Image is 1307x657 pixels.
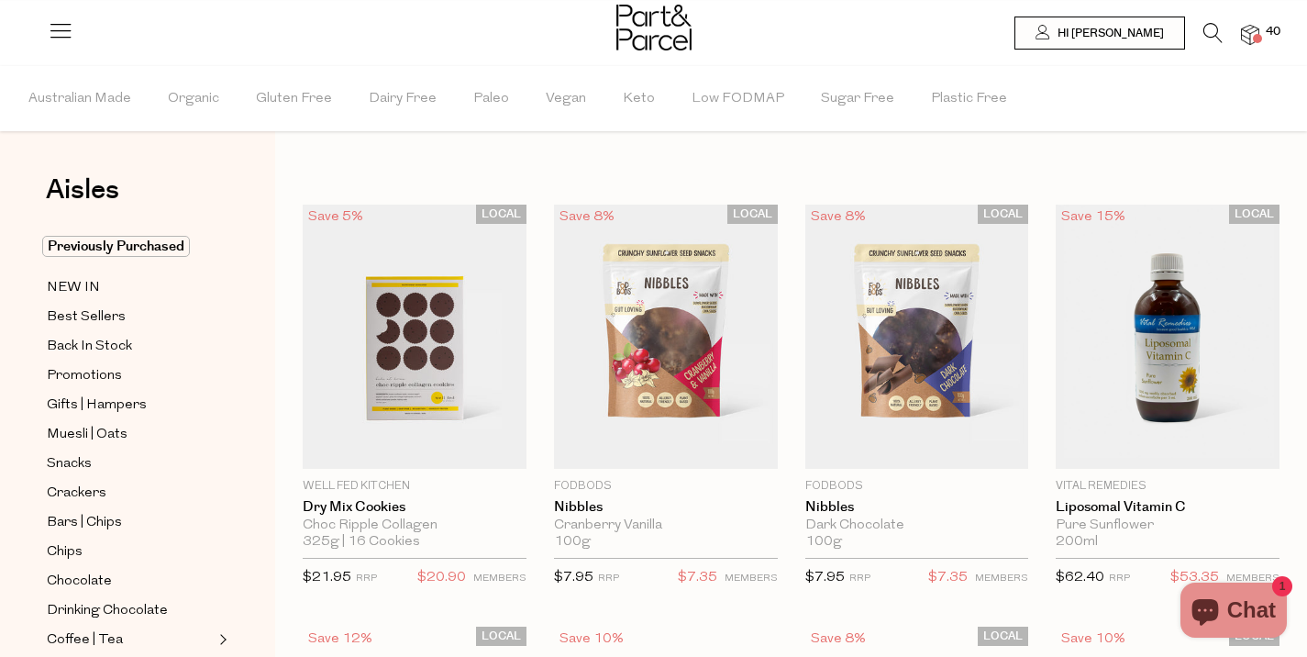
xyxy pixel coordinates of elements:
a: Drinking Chocolate [47,599,214,622]
p: Fodbods [805,478,1029,495]
small: MEMBERS [473,573,526,584]
span: $53.35 [1170,566,1219,590]
a: Promotions [47,364,214,387]
span: Promotions [47,365,122,387]
span: Organic [168,67,219,131]
span: Snacks [47,453,92,475]
span: Crackers [47,483,106,505]
div: Save 10% [554,627,629,651]
span: LOCAL [476,627,526,646]
small: RRP [356,573,377,584]
span: Paleo [473,67,509,131]
a: Dry Mix Cookies [303,499,526,516]
small: RRP [1109,573,1130,584]
a: Crackers [47,482,214,505]
div: Save 8% [554,205,620,229]
span: $21.95 [303,571,351,585]
span: Australian Made [28,67,131,131]
a: Coffee | Tea [47,629,214,651]
span: Low FODMAP [692,67,784,131]
a: Muesli | Oats [47,423,214,446]
span: $7.95 [805,571,845,585]
span: LOCAL [978,205,1028,224]
span: Dairy Free [369,67,437,131]
p: Fodbods [554,478,778,495]
span: Chips [47,541,83,563]
div: Save 10% [1056,627,1131,651]
a: Best Sellers [47,306,214,328]
div: Save 12% [303,627,378,651]
p: Vital Remedies [1056,478,1279,495]
span: LOCAL [1229,205,1279,224]
a: Nibbles [805,499,1029,516]
img: Part&Parcel [616,5,692,50]
span: LOCAL [727,205,778,224]
span: $7.35 [928,566,968,590]
img: Dry Mix Cookies [303,205,526,469]
div: Save 15% [1056,205,1131,229]
span: Gifts | Hampers [47,395,147,417]
p: Well Fed Kitchen [303,478,526,495]
div: Cranberry Vanilla [554,518,778,534]
a: Snacks [47,452,214,475]
div: Save 8% [805,627,871,651]
a: Previously Purchased [47,236,214,258]
span: Chocolate [47,571,112,593]
small: MEMBERS [725,573,778,584]
span: Coffee | Tea [47,629,123,651]
span: Keto [623,67,655,131]
div: Dark Chocolate [805,518,1029,534]
span: Best Sellers [47,306,126,328]
a: 40 [1241,25,1259,44]
a: Chips [47,540,214,563]
span: Vegan [546,67,586,131]
span: Aisles [46,170,119,210]
span: $7.95 [554,571,593,585]
span: Hi [PERSON_NAME] [1053,26,1164,41]
a: Back In Stock [47,335,214,358]
a: NEW IN [47,276,214,299]
span: Back In Stock [47,336,132,358]
a: Liposomal Vitamin C [1056,499,1279,516]
small: MEMBERS [1226,573,1279,584]
inbox-online-store-chat: Shopify online store chat [1175,583,1292,642]
img: Liposomal Vitamin C [1056,205,1279,469]
a: Nibbles [554,499,778,516]
span: LOCAL [978,627,1028,646]
button: Expand/Collapse Coffee | Tea [215,629,227,651]
span: Sugar Free [821,67,894,131]
span: $7.35 [678,566,717,590]
div: Save 5% [303,205,369,229]
small: RRP [849,573,870,584]
a: Gifts | Hampers [47,394,214,417]
span: LOCAL [476,205,526,224]
span: $62.40 [1056,571,1104,585]
div: Save 8% [805,205,871,229]
div: Pure Sunflower [1056,518,1279,534]
span: Previously Purchased [42,236,190,257]
small: MEMBERS [975,573,1028,584]
a: Bars | Chips [47,511,214,534]
span: 325g | 16 Cookies [303,534,420,551]
a: Aisles [46,176,119,222]
small: RRP [598,573,619,584]
span: Gluten Free [256,67,332,131]
span: $20.90 [417,566,466,590]
span: Plastic Free [931,67,1007,131]
span: NEW IN [47,277,100,299]
img: Nibbles [805,205,1029,469]
span: 40 [1261,24,1285,40]
span: Bars | Chips [47,512,122,534]
span: 100g [805,534,842,551]
img: Nibbles [554,205,778,469]
a: Chocolate [47,570,214,593]
span: Muesli | Oats [47,424,127,446]
div: Choc Ripple Collagen [303,518,526,534]
span: Drinking Chocolate [47,600,168,622]
a: Hi [PERSON_NAME] [1014,17,1185,50]
span: 200ml [1056,534,1098,551]
span: 100g [554,534,591,551]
